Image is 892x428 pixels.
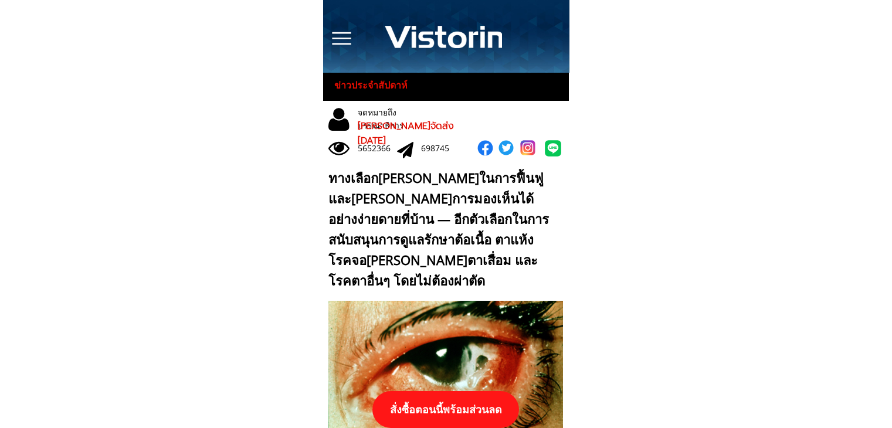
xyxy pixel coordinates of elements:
p: สั่งซื้อตอนนี้พร้อมส่วนลด [372,391,519,428]
div: 5652366 [358,142,397,155]
span: [PERSON_NAME]จัดส่ง [DATE] [358,119,454,148]
div: 698745 [421,142,460,155]
div: จดหมายถึงบรรณาธิการ [358,106,442,133]
h3: ข่าวประจำสัปดาห์ [334,78,418,93]
div: ทางเลือก[PERSON_NAME]ในการฟื้นฟูและ[PERSON_NAME]การมองเห็นได้อย่างง่ายดายที่บ้าน — อีกตัวเลือกในก... [328,168,558,291]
